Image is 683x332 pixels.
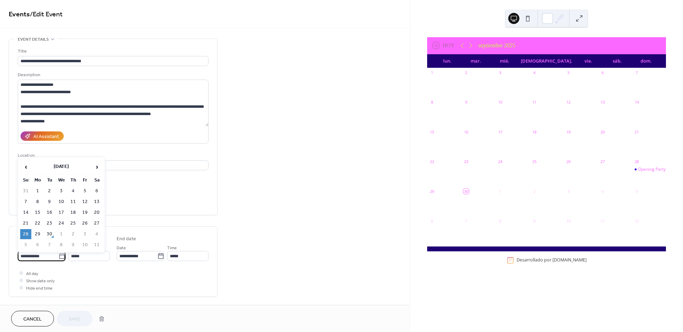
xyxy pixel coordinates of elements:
div: 12 [566,100,571,105]
div: 13 [600,100,605,105]
td: 13 [91,197,102,207]
td: 24 [56,218,67,228]
div: septiembre 2025 [478,41,515,50]
td: 11 [68,197,79,207]
div: 10 [566,218,571,224]
div: Location [18,152,207,159]
div: 8 [429,100,434,105]
div: 11 [600,218,605,224]
th: [DATE] [32,160,91,175]
div: 12 [634,218,639,224]
td: 7 [20,197,31,207]
a: Events [9,8,30,21]
td: 23 [44,218,55,228]
td: 30 [44,229,55,239]
td: 16 [44,208,55,218]
span: ‹ [21,160,31,174]
div: 8 [497,218,503,224]
td: 27 [91,218,102,228]
div: Description [18,71,207,79]
td: 19 [79,208,91,218]
td: 1 [56,229,67,239]
div: 15 [429,129,434,135]
th: Tu [44,175,55,185]
div: 23 [463,159,469,164]
div: mar. [462,54,490,68]
td: 3 [56,186,67,196]
span: › [92,160,102,174]
div: 10 [497,100,503,105]
td: 31 [20,186,31,196]
span: Time [167,244,177,252]
th: Su [20,175,31,185]
td: 6 [91,186,102,196]
button: AI Assistant [21,131,64,141]
td: 12 [79,197,91,207]
div: 1 [429,70,434,75]
td: 8 [56,240,67,250]
div: 3 [566,189,571,194]
div: 26 [566,159,571,164]
td: 5 [79,186,91,196]
div: mié. [490,54,519,68]
div: 4 [600,189,605,194]
div: 17 [497,129,503,135]
td: 15 [32,208,43,218]
div: 25 [532,159,537,164]
td: 6 [32,240,43,250]
th: Sa [91,175,102,185]
td: 2 [68,229,79,239]
div: 20 [600,129,605,135]
div: AI Assistant [33,133,59,140]
span: Cancel [23,316,42,323]
div: 18 [532,129,537,135]
div: 30 [463,189,469,194]
span: / Edit Event [30,8,63,21]
td: 29 [32,229,43,239]
td: 1 [32,186,43,196]
div: 11 [532,100,537,105]
div: 21 [634,129,639,135]
div: 29 [429,189,434,194]
td: 3 [79,229,91,239]
td: 9 [44,197,55,207]
div: Title [18,48,207,55]
div: 5 [634,189,639,194]
td: 21 [20,218,31,228]
button: Cancel [11,311,54,326]
div: End date [117,235,136,243]
div: Opening Party · SUPERSALSEROS @MOON [632,167,666,172]
td: 4 [91,229,102,239]
td: 11 [91,240,102,250]
td: 26 [79,218,91,228]
td: 18 [68,208,79,218]
div: 4 [532,70,537,75]
td: 8 [32,197,43,207]
div: 6 [600,70,605,75]
div: 5 [566,70,571,75]
div: 2 [532,189,537,194]
div: 27 [600,159,605,164]
div: lun. [433,54,462,68]
td: 5 [20,240,31,250]
td: 20 [91,208,102,218]
td: 10 [79,240,91,250]
div: 28 [634,159,639,164]
div: 7 [634,70,639,75]
span: Date [117,244,126,252]
td: 25 [68,218,79,228]
div: 22 [429,159,434,164]
th: Fr [79,175,91,185]
div: 3 [497,70,503,75]
div: 9 [532,218,537,224]
td: 22 [32,218,43,228]
div: 24 [497,159,503,164]
td: 14 [20,208,31,218]
div: 16 [463,129,469,135]
div: Desarrollado por [517,257,587,263]
div: [DEMOGRAPHIC_DATA]. [519,54,574,68]
td: 28 [20,229,31,239]
div: sáb. [603,54,632,68]
td: 4 [68,186,79,196]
